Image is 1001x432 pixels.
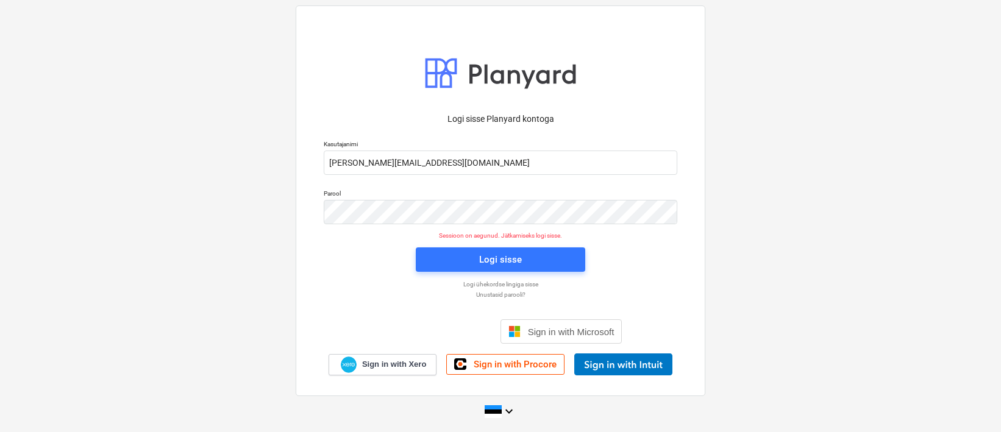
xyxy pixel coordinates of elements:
iframe: Chat Widget [940,374,1001,432]
img: Xero logo [341,356,357,373]
a: Logi ühekordse lingiga sisse [318,280,683,288]
input: Kasutajanimi [324,150,677,175]
img: Microsoft logo [508,325,521,338]
i: keyboard_arrow_down [502,404,516,419]
a: Sign in with Procore [446,354,565,375]
span: Sign in with Microsoft [528,327,614,337]
div: Logi sisse [479,252,522,267]
p: Parool [324,189,677,200]
p: Logi sisse Planyard kontoga [324,113,677,126]
span: Sign in with Xero [362,359,426,370]
button: Logi sisse [416,247,585,272]
a: Unustasid parooli? [318,291,683,299]
a: Sign in with Xero [329,354,437,375]
p: Kasutajanimi [324,140,677,150]
p: Sessioon on aegunud. Jätkamiseks logi sisse. [316,232,685,239]
iframe: Sign in with Google Button [373,318,497,345]
span: Sign in with Procore [474,359,557,370]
